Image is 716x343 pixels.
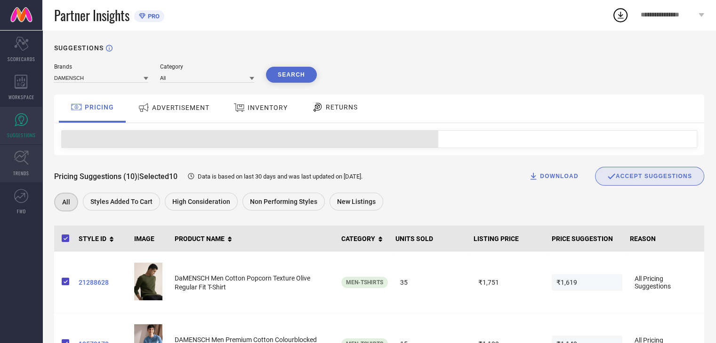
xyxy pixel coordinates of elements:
[612,7,629,23] div: Open download list
[198,173,362,180] span: Data is based on last 30 days and was last updated on [DATE] .
[172,198,230,205] span: High Consideration
[470,226,548,252] th: LISTING PRICE
[54,44,104,52] h1: SUGGESTIONS
[17,208,26,215] span: FWD
[13,170,29,177] span: TRENDS
[250,198,317,205] span: Non Performing Styles
[130,226,171,252] th: IMAGE
[392,226,470,252] th: UNITS SOLD
[79,279,127,286] a: 21288628
[139,172,177,181] span: Selected 10
[137,172,139,181] span: |
[529,171,579,181] div: DOWNLOAD
[175,274,310,291] span: DaMENSCH Men Cotton Popcorn Texture Olive Regular Fit T-Shirt
[8,94,34,101] span: WORKSPACE
[326,103,358,111] span: RETURNS
[54,6,129,25] span: Partner Insights
[145,13,160,20] span: PRO
[266,67,317,83] button: Search
[474,274,544,291] span: ₹1,751
[346,279,383,286] span: Men-Tshirts
[7,132,36,139] span: SUGGESTIONS
[517,167,590,186] button: DOWNLOAD
[337,198,376,205] span: New Listings
[630,270,700,295] span: All Pricing Suggestions
[85,103,114,111] span: PRICING
[607,172,692,180] div: ACCEPT SUGGESTIONS
[160,63,254,70] div: Category
[552,274,622,291] span: ₹1,619
[90,198,153,205] span: Styles Added To Cart
[626,226,704,252] th: REASON
[595,167,704,186] button: ACCEPT SUGGESTIONS
[8,55,35,62] span: SCORECARDS
[338,226,392,252] th: CATEGORY
[595,167,704,186] div: Accept Suggestions
[134,263,162,300] img: d1bffbdb-8838-4738-8017-be35a24430af1685443330198DaMENSCHMenCottonPopcornTextureOliveRegularFitT-...
[54,63,148,70] div: Brands
[75,226,130,252] th: STYLE ID
[54,172,137,181] span: Pricing Suggestions (10)
[152,104,209,111] span: ADVERTISEMENT
[62,198,70,206] span: All
[171,226,338,252] th: PRODUCT NAME
[248,104,288,111] span: INVENTORY
[548,226,626,252] th: PRICE SUGGESTION
[395,274,466,291] span: 35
